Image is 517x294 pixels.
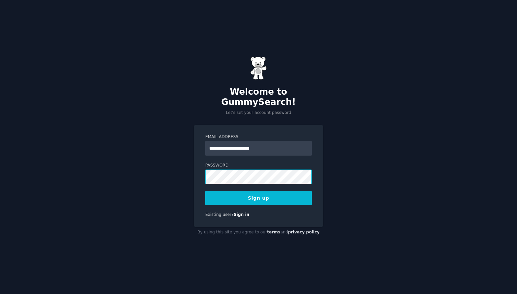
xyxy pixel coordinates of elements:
a: Sign in [234,212,250,217]
a: privacy policy [288,230,320,234]
label: Email Address [205,134,312,140]
img: Gummy Bear [250,57,267,80]
h2: Welcome to GummySearch! [194,87,323,108]
span: Existing user? [205,212,234,217]
div: By using this site you agree to our and [194,227,323,238]
button: Sign up [205,191,312,205]
a: terms [267,230,280,234]
label: Password [205,163,312,169]
p: Let's set your account password [194,110,323,116]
